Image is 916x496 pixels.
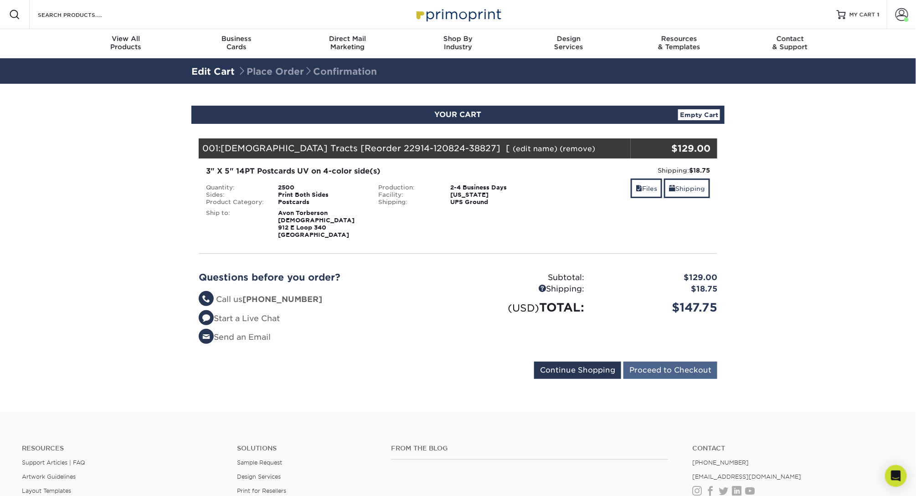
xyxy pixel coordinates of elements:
[458,283,591,295] div: Shipping:
[391,445,668,452] h4: From the Blog
[242,295,322,304] strong: [PHONE_NUMBER]
[199,314,280,323] a: Start a Live Chat
[372,184,444,191] div: Production:
[689,167,710,174] strong: $18.75
[372,199,444,206] div: Shipping:
[22,459,85,466] a: Support Articles | FAQ
[458,299,591,316] div: TOTAL:
[735,35,845,43] span: Contact
[623,362,717,379] input: Proceed to Checkout
[513,29,624,58] a: DesignServices
[181,29,292,58] a: BusinessCards
[206,166,537,177] div: 3" X 5" 14PT Postcards UV on 4-color side(s)
[199,199,271,206] div: Product Category:
[631,142,710,155] div: $129.00
[199,294,451,306] li: Call us
[885,465,907,487] div: Open Intercom Messenger
[664,179,710,198] a: Shipping
[292,35,403,43] span: Direct Mail
[735,35,845,51] div: & Support
[71,29,181,58] a: View AllProducts
[624,35,735,43] span: Resources
[191,66,235,77] a: Edit Cart
[71,35,181,51] div: Products
[292,35,403,51] div: Marketing
[560,144,595,153] a: (remove)
[199,332,271,342] a: Send an Email
[292,29,403,58] a: Direct MailMarketing
[591,299,724,316] div: $147.75
[513,144,557,153] a: (edit name)
[591,272,724,284] div: $129.00
[877,11,880,18] span: 1
[591,283,724,295] div: $18.75
[669,185,675,192] span: shipping
[199,210,271,239] div: Ship to:
[693,445,895,452] a: Contact
[271,184,372,191] div: 2500
[534,362,621,379] input: Continue Shopping
[513,35,624,51] div: Services
[551,166,710,175] div: Shipping:
[403,35,514,43] span: Shop By
[199,191,271,199] div: Sides:
[443,184,544,191] div: 2-4 Business Days
[271,191,372,199] div: Print Both Sides
[22,445,224,452] h4: Resources
[403,35,514,51] div: Industry
[199,138,631,159] div: 001:
[849,11,875,19] span: MY CART
[199,184,271,191] div: Quantity:
[693,459,749,466] a: [PHONE_NUMBER]
[71,35,181,43] span: View All
[624,29,735,58] a: Resources& Templates
[443,191,544,199] div: [US_STATE]
[181,35,292,51] div: Cards
[435,110,482,119] span: YOUR CART
[678,109,720,120] a: Empty Cart
[37,9,126,20] input: SEARCH PRODUCTS.....
[271,199,372,206] div: Postcards
[631,179,662,198] a: Files
[735,29,845,58] a: Contact& Support
[412,5,504,24] img: Primoprint
[513,35,624,43] span: Design
[221,143,510,153] span: [DEMOGRAPHIC_DATA] Tracts [Reorder 22914-120824-38827] [
[199,272,451,283] h2: Questions before you order?
[403,29,514,58] a: Shop ByIndustry
[181,35,292,43] span: Business
[458,272,591,284] div: Subtotal:
[372,191,444,199] div: Facility:
[693,473,802,480] a: [EMAIL_ADDRESS][DOMAIN_NAME]
[278,210,355,238] strong: Avon Torberson [DEMOGRAPHIC_DATA] 912 E Loop 340 [GEOGRAPHIC_DATA]
[624,35,735,51] div: & Templates
[443,199,544,206] div: UPS Ground
[237,66,377,77] span: Place Order Confirmation
[508,302,539,314] small: (USD)
[237,459,283,466] a: Sample Request
[636,185,642,192] span: files
[237,445,378,452] h4: Solutions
